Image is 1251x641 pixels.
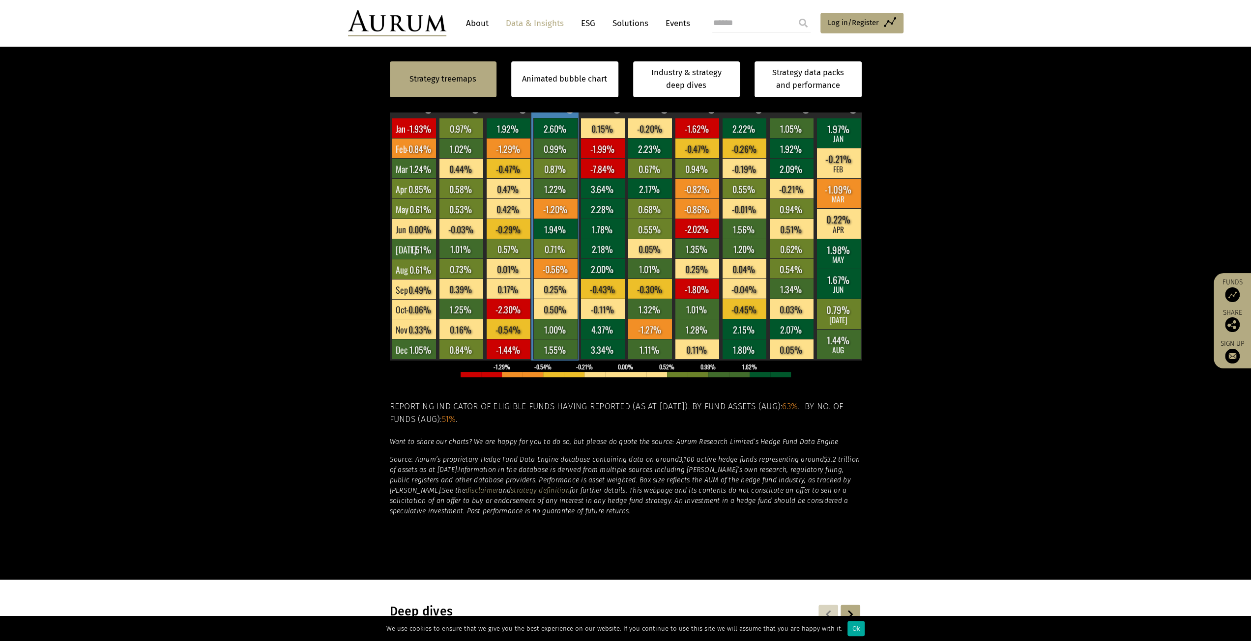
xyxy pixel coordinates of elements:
img: Sign up to our newsletter [1225,349,1240,363]
a: Sign up [1219,339,1246,363]
a: Funds [1219,278,1246,302]
em: $3.2 trillion of assets as at [DATE] [390,455,860,474]
h5: Reporting indicator of eligible funds having reported (as at [DATE]). By fund assets (Aug): . By ... [390,400,862,426]
a: About [461,14,494,32]
input: Submit [793,13,813,33]
em: Information in the database is derived from multiple sources including [PERSON_NAME]’s own resear... [390,466,851,495]
a: Industry & strategy deep dives [633,61,740,97]
h3: Deep dives [390,604,735,619]
a: Animated bubble chart [522,73,607,85]
a: strategy definition [511,486,570,495]
em: for further details. This webpage and its contents do not constitute an offer to sell or a solici... [390,486,848,515]
a: Log in/Register [820,13,903,33]
a: Strategy data packs and performance [755,61,862,97]
img: Access Funds [1225,287,1240,302]
img: Aurum [348,10,446,36]
a: Strategy treemaps [409,73,476,85]
a: Data & Insights [501,14,569,32]
em: Source: Aurum’s proprietary Hedge Fund Data Engine database containing data on around [390,455,679,464]
em: See the [442,486,465,495]
em: Want to share our charts? We are happy for you to do so, but please do quote the source: Aurum Re... [390,438,839,446]
em: . [457,466,458,474]
div: Ok [847,621,865,636]
span: 63% [782,401,798,412]
em: and [498,486,511,495]
div: Share [1219,309,1246,332]
em: 3,100 active hedge funds representing around [679,455,824,464]
span: Log in/Register [828,17,879,28]
a: Events [661,14,690,32]
span: 51% [442,414,456,424]
a: ESG [576,14,600,32]
a: Solutions [608,14,653,32]
img: Share this post [1225,317,1240,332]
a: disclaimer [465,486,499,495]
